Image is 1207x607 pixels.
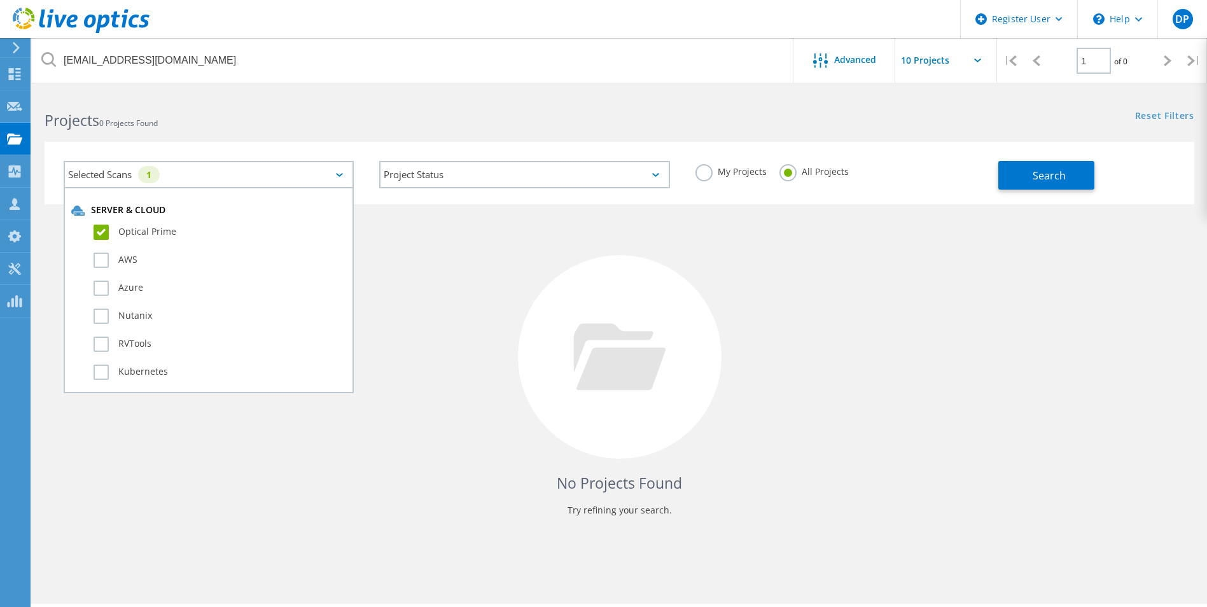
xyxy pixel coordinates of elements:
b: Projects [45,110,99,130]
a: Reset Filters [1135,111,1194,122]
label: Optical Prime [94,225,346,240]
label: RVTools [94,337,346,352]
h4: No Projects Found [57,473,1182,494]
span: Advanced [834,55,876,64]
a: Live Optics Dashboard [13,27,150,36]
label: Kubernetes [94,365,346,380]
span: 0 Projects Found [99,118,158,129]
span: of 0 [1114,56,1127,67]
label: All Projects [779,164,849,176]
div: | [1181,38,1207,83]
p: Try refining your search. [57,500,1182,520]
div: Server & Cloud [71,204,346,217]
label: Nutanix [94,309,346,324]
span: Search [1033,169,1066,183]
label: My Projects [695,164,767,176]
div: Selected Scans [64,161,354,188]
input: Search projects by name, owner, ID, company, etc [32,38,794,83]
button: Search [998,161,1094,190]
label: Azure [94,281,346,296]
label: AWS [94,253,346,268]
div: | [997,38,1023,83]
svg: \n [1093,13,1105,25]
div: 1 [138,166,160,183]
span: DP [1175,14,1189,24]
div: Project Status [379,161,669,188]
